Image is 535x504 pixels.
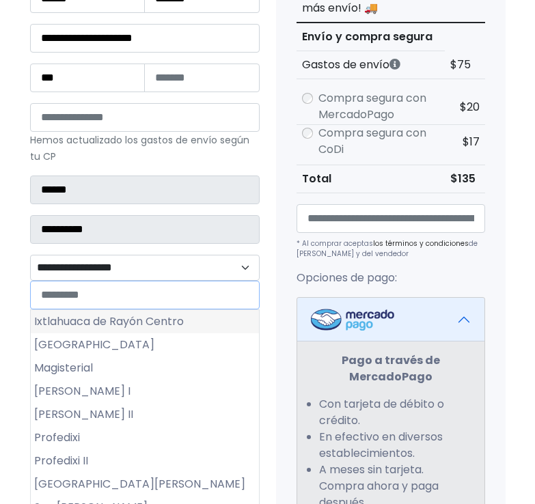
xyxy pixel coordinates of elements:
li: Profedixi II [31,449,259,473]
label: Compra segura con CoDi [318,125,439,158]
img: Mercadopago Logo [311,309,394,331]
li: [PERSON_NAME] II [31,403,259,426]
small: Hemos actualizado los gastos de envío según tu CP [30,133,249,163]
li: [GEOGRAPHIC_DATA] [31,333,259,356]
th: Gastos de envío [297,51,445,79]
li: [GEOGRAPHIC_DATA][PERSON_NAME] [31,473,259,496]
li: En efectivo en diversos establecimientos. [319,429,463,462]
li: [PERSON_NAME] I [31,380,259,403]
i: Los gastos de envío dependen de códigos postales. ¡Te puedes llevar más productos en un solo envío ! [389,59,400,70]
p: * Al comprar aceptas de [PERSON_NAME] y del vendedor [297,238,485,259]
span: $17 [463,134,480,150]
li: Con tarjeta de débito o crédito. [319,396,463,429]
th: Total [297,165,445,193]
td: $135 [445,165,485,193]
td: $75 [445,51,485,79]
li: Profedixi [31,426,259,449]
span: $20 [460,99,480,115]
li: Magisterial [31,356,259,380]
li: Ixtlahuaca de Rayón Centro [31,310,259,333]
a: los términos y condiciones [373,238,469,249]
th: Envío y compra segura [297,23,445,51]
p: Opciones de pago: [297,270,485,286]
label: Compra segura con MercadoPago [318,90,439,123]
strong: Pago a través de MercadoPago [342,352,440,384]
